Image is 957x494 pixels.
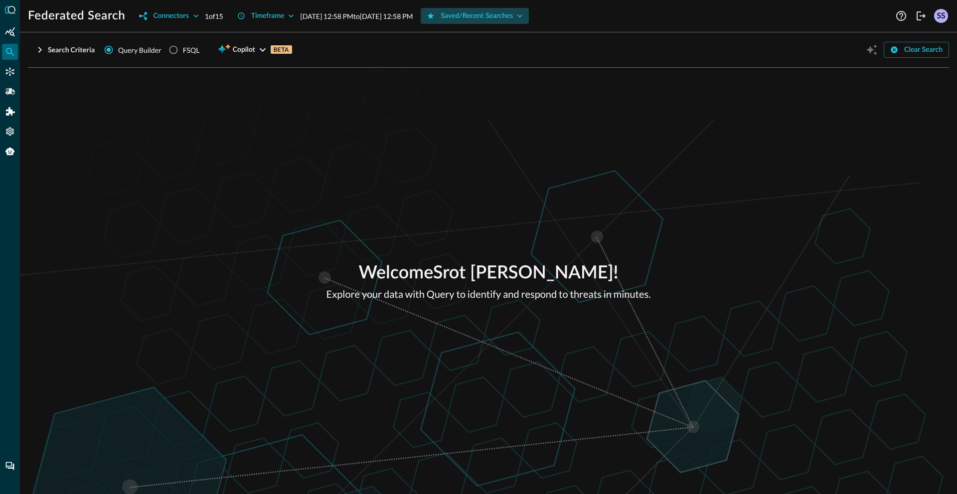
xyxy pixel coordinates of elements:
button: Clear Search [884,42,949,58]
div: FSQL [183,45,200,55]
div: Query Agent [2,143,18,159]
div: SS [934,9,948,23]
p: BETA [271,45,292,54]
p: Welcome Srot [PERSON_NAME] ! [326,260,651,287]
div: Timeframe [251,10,285,22]
div: Clear Search [904,44,943,56]
p: Explore your data with Query to identify and respond to threats in minutes. [326,287,651,302]
div: Search Criteria [48,44,95,56]
button: Timeframe [231,8,301,24]
div: Chat [2,458,18,474]
div: Summary Insights [2,24,18,40]
div: Connectors [2,64,18,80]
div: Saved/Recent Searches [441,10,513,22]
button: Help [893,8,909,24]
button: Search Criteria [28,42,101,58]
div: Pipelines [2,84,18,100]
button: Logout [913,8,929,24]
button: Connectors [133,8,204,24]
h1: Federated Search [28,8,125,24]
div: Federated Search [2,44,18,60]
p: 1 of 15 [205,11,223,21]
button: Saved/Recent Searches [421,8,529,24]
div: Addons [2,104,18,120]
button: CopilotBETA [211,42,298,58]
span: Query Builder [118,45,161,55]
div: Connectors [153,10,188,22]
span: Copilot [233,44,255,56]
p: [DATE] 12:58 PM to [DATE] 12:58 PM [300,11,413,21]
div: Settings [2,123,18,139]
